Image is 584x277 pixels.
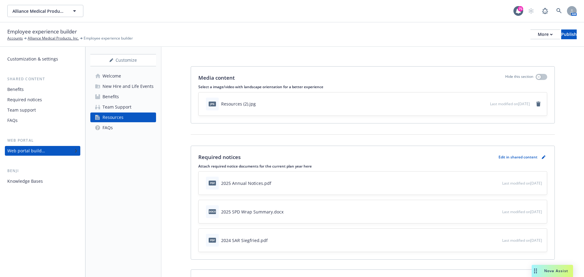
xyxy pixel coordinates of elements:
a: Alliance Medical Products, Inc. [28,36,79,41]
a: Report a Bug [539,5,551,17]
p: Edit in shared content [499,154,537,160]
a: Customization & settings [5,54,80,64]
span: Nova Assist [544,268,568,273]
div: Benefits [103,92,119,102]
a: Knowledge Bases [5,176,80,186]
p: Hide this section [505,74,533,82]
div: Web portal builder [7,146,45,156]
div: 2024 SAR Siegfried.pdf [221,237,268,244]
button: preview file [494,180,500,186]
span: pdf [209,181,216,185]
span: Employee experience builder [84,36,133,41]
button: download file [485,209,489,215]
div: Benji [5,168,80,174]
a: Team support [5,105,80,115]
p: Media content [198,74,235,82]
a: Required notices [5,95,80,105]
button: download file [485,237,489,244]
button: Publish [561,29,577,39]
div: Benefits [7,85,24,94]
a: Start snowing [525,5,537,17]
div: Knowledge Bases [7,176,43,186]
button: preview file [494,237,500,244]
div: Web portal [5,137,80,144]
a: remove [535,100,542,108]
div: New Hire and Life Events [103,81,154,91]
div: 2025 SPD Wrap Summary.docx [221,209,283,215]
div: FAQs [7,116,18,125]
p: Attach required notice documents for the current plan year here [198,164,547,169]
div: 75 [518,6,523,12]
a: Benefits [5,85,80,94]
span: Last modified on [DATE] [502,209,542,214]
span: Last modified on [DATE] [490,101,530,106]
span: Employee experience builder [7,28,77,36]
div: Resources (2).jpg [221,101,256,107]
a: Welcome [90,71,156,81]
button: preview file [494,209,500,215]
a: Search [553,5,565,17]
a: New Hire and Life Events [90,81,156,91]
span: Last modified on [DATE] [502,238,542,243]
a: Benefits [90,92,156,102]
div: Welcome [103,71,121,81]
div: Team support [7,105,36,115]
div: FAQs [103,123,113,133]
p: Required notices [198,153,241,161]
a: Resources [90,113,156,122]
div: Shared content [5,76,80,82]
span: jpg [209,102,216,106]
button: Customize [90,54,156,66]
a: FAQs [90,123,156,133]
div: Customization & settings [7,54,58,64]
div: Resources [103,113,123,122]
button: Nova Assist [532,265,573,277]
a: Team Support [90,102,156,112]
button: Alliance Medical Products, Inc. [7,5,83,17]
button: download file [472,101,477,107]
a: pencil [540,154,547,161]
div: Publish [561,30,577,39]
div: Drag to move [532,265,539,277]
div: Required notices [7,95,42,105]
p: Select a image/video with landscape orientation for a better experience [198,84,547,89]
button: download file [485,180,489,186]
span: Last modified on [DATE] [502,181,542,186]
a: Accounts [7,36,23,41]
span: docx [209,209,216,214]
div: Team Support [103,102,131,112]
div: More [538,30,553,39]
button: More [530,29,560,39]
button: preview file [482,101,488,107]
a: FAQs [5,116,80,125]
span: pdf [209,238,216,242]
div: 2025 Annual Notices.pdf [221,180,271,186]
span: Alliance Medical Products, Inc. [12,8,65,14]
a: Web portal builder [5,146,80,156]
